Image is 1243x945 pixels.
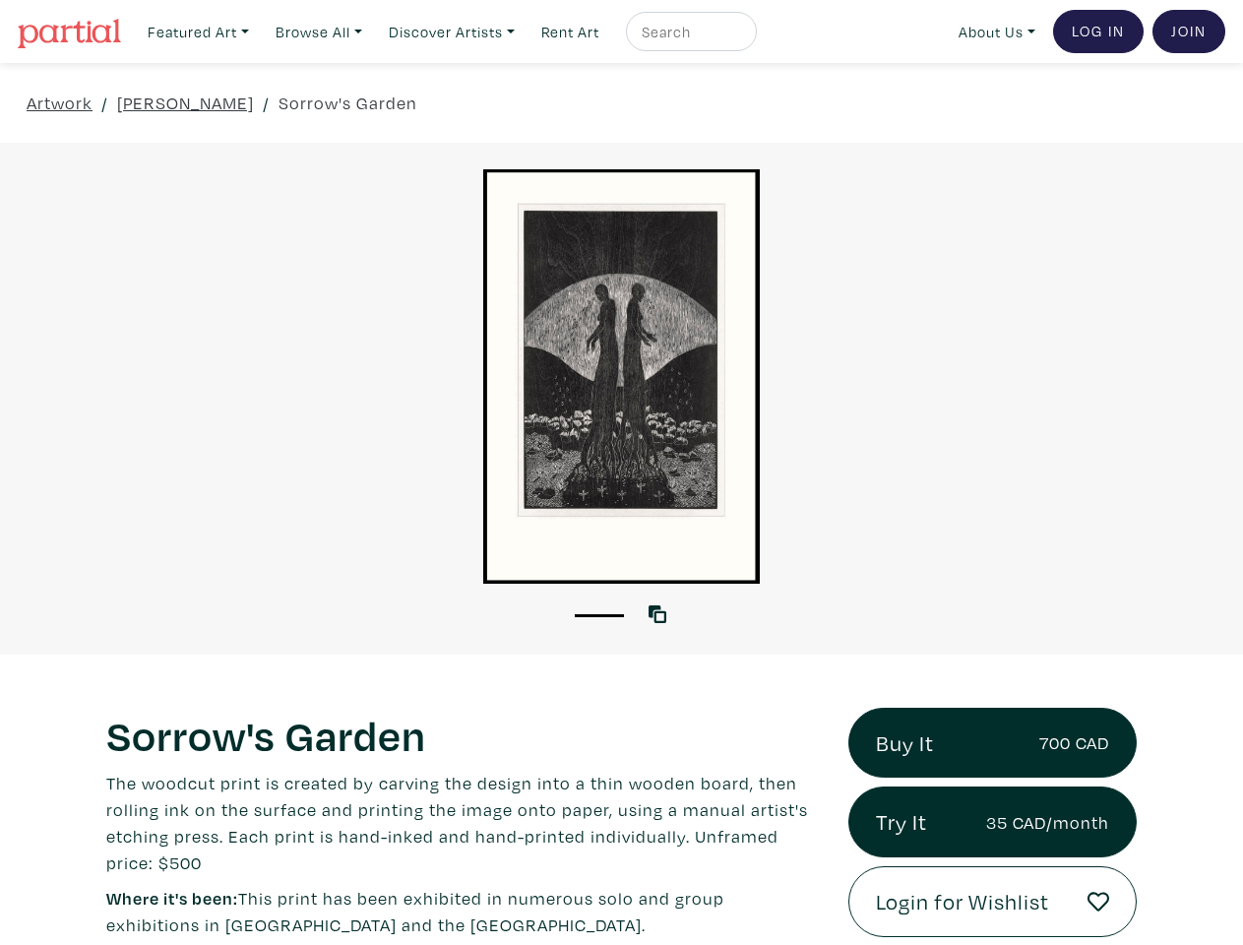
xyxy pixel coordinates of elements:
[640,20,738,44] input: Search
[848,866,1137,937] a: Login for Wishlist
[106,887,238,910] span: Where it's been:
[1039,729,1109,756] small: 700 CAD
[1152,10,1225,53] a: Join
[267,12,371,52] a: Browse All
[27,90,93,116] a: Artwork
[380,12,524,52] a: Discover Artists
[117,90,254,116] a: [PERSON_NAME]
[279,90,417,116] a: Sorrow's Garden
[532,12,608,52] a: Rent Art
[986,809,1109,836] small: 35 CAD/month
[848,708,1137,779] a: Buy It700 CAD
[106,708,819,761] h1: Sorrow's Garden
[106,770,819,876] p: The woodcut print is created by carving the design into a thin wooden board, then rolling ink on ...
[101,90,108,116] span: /
[263,90,270,116] span: /
[106,885,819,938] p: This print has been exhibited in numerous solo and group exhibitions in [GEOGRAPHIC_DATA] and the...
[950,12,1044,52] a: About Us
[876,885,1049,918] span: Login for Wishlist
[575,614,624,617] button: 1 of 1
[1053,10,1144,53] a: Log In
[139,12,258,52] a: Featured Art
[848,787,1137,857] a: Try It35 CAD/month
